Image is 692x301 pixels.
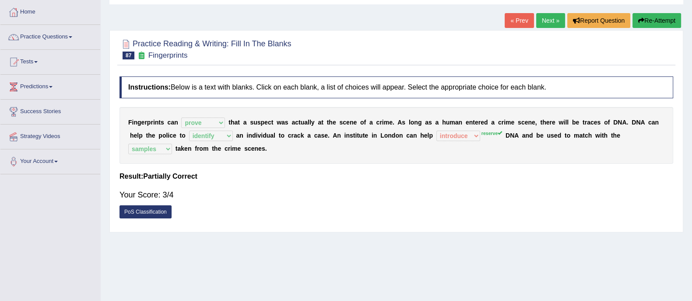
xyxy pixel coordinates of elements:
b: r [228,145,230,152]
b: r [549,119,551,126]
b: t [299,119,301,126]
b: e [481,119,484,126]
b: g [418,119,422,126]
b: e [594,119,597,126]
b: n [413,132,417,139]
b: a [292,119,295,126]
b: t [321,119,323,126]
b: i [261,132,263,139]
b: p [139,132,143,139]
b: e [546,119,550,126]
b: o [281,132,285,139]
b: e [218,145,221,152]
b: i [168,132,169,139]
b: b [536,132,540,139]
b: e [552,119,555,126]
b: m [450,119,455,126]
b: e [152,132,155,139]
b: o [384,132,388,139]
b: e [264,119,268,126]
b: e [346,119,350,126]
b: e [532,119,535,126]
b: n [239,132,243,139]
b: Instructions: [128,83,171,91]
b: c [169,132,173,139]
b: a [235,119,238,126]
b: t [357,132,359,139]
b: e [365,132,368,139]
b: p [147,119,151,126]
small: Exam occurring question [137,52,146,60]
b: e [540,132,544,139]
b: a [171,119,174,126]
b: e [511,119,514,126]
b: D [613,119,618,126]
b: p [158,132,162,139]
b: s [262,145,265,152]
b: . [393,119,394,126]
b: t [146,132,148,139]
b: a [425,119,429,126]
b: p [260,119,264,126]
b: e [133,132,137,139]
b: i [132,119,134,126]
b: n [350,119,354,126]
b: e [251,145,255,152]
b: . [328,132,330,139]
b: c [498,119,502,126]
b: i [600,132,602,139]
b: l [309,119,311,126]
b: , [535,119,537,126]
b: t [212,145,214,152]
b: i [153,119,155,126]
b: f [608,119,610,126]
b: c [590,119,594,126]
sup: reserve [481,131,502,136]
b: d [484,119,488,126]
a: Next » [536,13,565,28]
b: e [324,132,328,139]
b: c [295,119,299,126]
b: r [478,119,481,126]
b: F [128,119,132,126]
b: h [231,119,235,126]
b: t [363,132,365,139]
b: t [228,119,231,126]
b: s [321,132,324,139]
b: d [252,132,256,139]
b: o [567,132,571,139]
b: c [343,119,346,126]
b: e [258,145,262,152]
b: D [506,132,510,139]
b: c [225,145,228,152]
b: i [344,132,346,139]
b: p [429,132,433,139]
b: e [184,145,188,152]
b: s [402,119,405,126]
b: r [144,119,147,126]
b: n [188,145,192,152]
a: PoS Classification [119,205,172,218]
b: o [199,145,203,152]
button: Re-Attempt [632,13,681,28]
b: w [277,119,281,126]
b: o [395,132,399,139]
b: s [429,119,432,126]
h2: Practice Reading & Writing: Fill In The Blanks [119,38,292,59]
b: m [203,145,208,152]
b: a [410,132,413,139]
b: e [389,119,393,126]
b: n [414,119,418,126]
h4: Result: [119,173,673,180]
b: r [197,145,199,152]
b: y [311,119,315,126]
b: a [236,132,239,139]
b: c [248,145,251,152]
a: Tests [0,50,100,72]
b: e [466,119,469,126]
b: r [502,119,504,126]
b: t [583,119,585,126]
b: a [307,132,311,139]
b: n [133,119,137,126]
b: n [655,119,659,126]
